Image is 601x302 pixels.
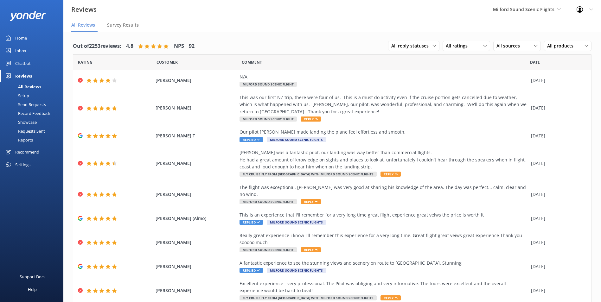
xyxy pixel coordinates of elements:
[240,137,263,142] span: Replied
[240,73,528,80] div: N/A
[156,77,236,84] span: [PERSON_NAME]
[4,100,63,109] a: Send Requests
[301,116,321,122] span: Reply
[531,215,583,222] div: [DATE]
[4,109,50,118] div: Record Feedback
[493,6,554,12] span: Milford Sound Scenic Flights
[301,199,321,204] span: Reply
[73,42,121,50] h4: Out of 2253 reviews:
[20,270,45,283] div: Support Docs
[267,220,326,225] span: Milford Sound Scenic Flights
[4,127,63,135] a: Requests Sent
[240,260,528,267] div: A fantastic experience to see the stunning views and scenery on route to [GEOGRAPHIC_DATA]. Stunning
[240,82,297,87] span: Milford Sound Scenic Flight
[71,4,97,15] h3: Reviews
[156,263,236,270] span: [PERSON_NAME]
[15,146,39,158] div: Recommend
[4,82,63,91] a: All Reviews
[242,59,262,65] span: Question
[4,100,46,109] div: Send Requests
[240,220,263,225] span: Replied
[496,42,524,49] span: All sources
[301,247,321,252] span: Reply
[240,268,263,273] span: Replied
[4,118,63,127] a: Showcase
[4,109,63,118] a: Record Feedback
[531,263,583,270] div: [DATE]
[15,44,26,57] div: Inbox
[156,160,236,167] span: [PERSON_NAME]
[156,191,236,198] span: [PERSON_NAME]
[78,59,93,65] span: Date
[240,116,297,122] span: Milford Sound Scenic Flight
[156,104,236,111] span: [PERSON_NAME]
[531,160,583,167] div: [DATE]
[156,287,236,294] span: [PERSON_NAME]
[531,77,583,84] div: [DATE]
[156,239,236,246] span: [PERSON_NAME]
[391,42,432,49] span: All reply statuses
[530,59,540,65] span: Date
[240,172,377,177] span: Fly Cruise Fly from [GEOGRAPHIC_DATA] with Milford Sound Scenic Flights
[380,172,401,177] span: Reply
[240,149,528,170] div: [PERSON_NAME] was a fantastic pilot, our landing was way better than commercial flights. He had a...
[156,132,236,139] span: [PERSON_NAME] T
[174,42,184,50] h4: NPS
[531,132,583,139] div: [DATE]
[4,135,63,144] a: Reports
[71,22,95,28] span: All Reviews
[15,32,27,44] div: Home
[380,295,401,300] span: Reply
[240,211,528,218] div: This is an experience that I'll remember for a very long time great flight experience great veiws...
[4,91,63,100] a: Setup
[531,104,583,111] div: [DATE]
[28,283,37,296] div: Help
[240,129,528,135] div: Our pilot [PERSON_NAME] made landing the plane feel effortless and smooth.
[531,239,583,246] div: [DATE]
[10,11,46,21] img: yonder-white-logo.png
[4,118,37,127] div: Showcase
[15,57,31,70] div: Chatbot
[531,191,583,198] div: [DATE]
[240,232,528,246] div: Really great experience i know I'll remember this experience for a very long time. Great flight g...
[547,42,577,49] span: All products
[4,135,33,144] div: Reports
[15,70,32,82] div: Reviews
[267,137,326,142] span: Milford Sound Scenic Flights
[4,127,45,135] div: Requests Sent
[156,215,236,222] span: [PERSON_NAME] (Almo)
[240,184,528,198] div: The flight was exceptional. [PERSON_NAME] was very good at sharing his knowledge of the area. The...
[157,59,178,65] span: Date
[240,280,528,294] div: Excellent experience - very professional. The Pilot was obliging and very informative. The tours ...
[126,42,133,50] h4: 4.8
[240,199,297,204] span: Milford Sound Scenic Flight
[531,287,583,294] div: [DATE]
[4,91,29,100] div: Setup
[240,247,297,252] span: Milford Sound Scenic Flight
[240,94,528,115] div: This was our first NZ trip, there were four of us. This is a must do activity even if the cruise ...
[446,42,471,49] span: All ratings
[267,268,326,273] span: Milford Sound Scenic Flights
[107,22,139,28] span: Survey Results
[15,158,30,171] div: Settings
[189,42,195,50] h4: 92
[240,295,377,300] span: Fly Cruise Fly from [GEOGRAPHIC_DATA] with Milford Sound Scenic Flights
[4,82,41,91] div: All Reviews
